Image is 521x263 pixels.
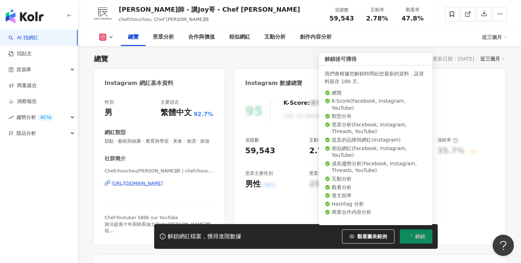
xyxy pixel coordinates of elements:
button: 觀看圖表範例 [342,229,394,244]
div: 受眾分析 [153,33,174,41]
a: 找貼文 [9,50,32,57]
div: 互動分析 [264,33,286,41]
div: 互動率 [309,137,330,143]
li: 總覽 [325,90,427,97]
div: 追蹤數 [245,137,259,143]
span: Chef-Youtuber 580k sur YouTube 旅法超過十年廚師系油土伯aka[PERSON_NAME]世祖 [PERSON_NAME]師私廚預訂（台北、高雄）👇 [105,215,211,240]
li: Hashtag 分析 [325,201,427,208]
div: 最後更新日期：[DATE] [423,56,474,62]
span: 趨勢分析 [16,109,54,125]
li: K-Score ( Facebook, Instagram, YouTube ) [325,98,427,112]
li: 受眾分析 ( Facebook, Instagram, Threads, YouTube ) [325,121,427,135]
img: KOL Avatar [92,4,113,25]
span: rise [9,115,13,120]
div: 近三個月 [480,54,505,63]
span: Chefchouchou[PERSON_NAME]師 | chefchouchou [105,168,213,174]
div: [PERSON_NAME]師 - 講Joy哥 - Chef [PERSON_NAME] [119,5,300,14]
li: 互動分析 [325,176,427,183]
span: 競品分析 [16,125,36,141]
div: 受眾主要年齡 [309,170,337,177]
div: 互動率 [364,6,391,13]
div: 近三個月 [482,32,507,43]
a: searchAI 找網紅 [9,34,38,41]
span: 資源庫 [16,62,31,78]
div: 59,543 [245,145,275,156]
a: 洞察報告 [9,98,37,105]
div: 性別 [105,99,114,105]
div: 網紅類型 [105,129,126,136]
div: 解鎖後可獲得 [319,53,432,65]
li: 類型分布 [325,113,427,120]
div: 追蹤數 [328,6,355,13]
div: 觀看率 [399,6,426,13]
span: 47.8% [402,15,424,22]
div: 社群簡介 [105,155,126,162]
a: 商案媒合 [9,82,37,89]
div: 男 [105,107,112,118]
div: 我們會根據您解鎖時間給您最新的資料，該資料留存 180 天。 [325,70,427,85]
div: Instagram 網紅基本資料 [105,79,173,87]
div: 漲粉率 [437,137,458,143]
li: 成長趨勢分析 ( Facebook, Instagram, Threads, YouTube ) [325,160,427,174]
div: 解鎖網紅檔案，獲得進階數據 [168,233,241,240]
div: 男性 [245,179,261,190]
div: 受眾主要性別 [245,170,273,177]
div: BETA [38,114,54,121]
li: 觀看分析 [325,184,427,191]
span: 2.78% [366,15,388,22]
span: 59,543 [329,15,354,22]
div: [URL][DOMAIN_NAME] [112,180,163,187]
div: 主要語言 [161,99,179,105]
span: chefchouchou, Chef [PERSON_NAME]師 [119,17,209,22]
span: 92.7% [194,110,213,118]
div: 創作內容分析 [300,33,332,41]
div: 2.78% [309,145,336,156]
div: 繁體中文 [161,107,192,118]
span: 甜點 · 藝術與娛樂 · 教育與學習 · 美食 · 食譜 · 旅遊 [105,138,213,144]
div: K-Score : [284,99,329,107]
div: 合作與價值 [188,33,215,41]
button: 解鎖 [400,229,432,244]
li: 發文頻率 [325,192,427,199]
div: 總覽 [94,54,108,64]
li: 提及的品牌與網紅 ( Instagram ) [325,137,427,144]
a: [URL][DOMAIN_NAME] [105,180,213,187]
span: loading [407,233,413,239]
span: 觀看圖表範例 [357,234,387,239]
div: 總覽 [128,33,139,41]
span: 解鎖 [415,234,425,239]
li: 商業合作內容分析 [325,209,427,216]
div: Instagram 數據總覽 [245,79,303,87]
img: logo [6,9,44,23]
div: 相似網紅 [229,33,250,41]
li: 相似網紅 ( Facebook, Instagram, YouTube ) [325,145,427,159]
